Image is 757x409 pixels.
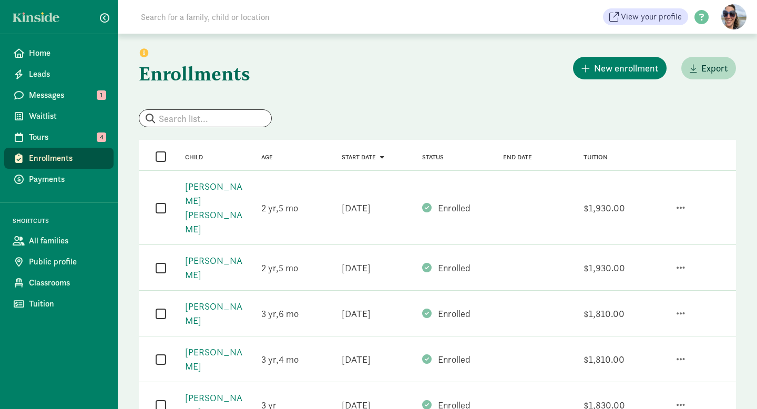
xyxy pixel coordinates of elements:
div: $1,810.00 [584,306,625,321]
button: New enrollment [573,57,667,79]
a: Classrooms [4,272,114,293]
div: [DATE] [342,201,371,215]
a: Waitlist [4,106,114,127]
div: $1,930.00 [584,261,625,275]
span: 6 [279,308,299,320]
a: Tours 4 [4,127,114,148]
a: Leads [4,64,114,85]
span: Enrolled [438,262,470,274]
span: 1 [97,90,106,100]
a: Enrollments [4,148,114,169]
span: 5 [279,202,298,214]
a: Age [261,154,273,161]
div: [DATE] [342,352,371,366]
div: $1,810.00 [584,352,625,366]
a: [PERSON_NAME] [PERSON_NAME] [185,180,242,235]
a: [PERSON_NAME] [185,300,242,326]
a: Tuition [4,293,114,314]
span: Waitlist [29,110,105,122]
a: Child [185,154,203,161]
span: 5 [279,262,298,274]
div: [DATE] [342,261,371,275]
span: Enrolled [438,308,470,320]
span: New enrollment [594,61,658,75]
span: Payments [29,173,105,186]
a: View your profile [603,8,688,25]
span: 2 [261,202,279,214]
input: Search for a family, child or location [135,6,429,27]
a: Start date [342,154,384,161]
input: Search list... [139,110,271,127]
iframe: Chat Widget [704,359,757,409]
span: 2 [261,262,279,274]
span: Classrooms [29,277,105,289]
span: Enrollments [29,152,105,165]
span: Home [29,47,105,59]
span: Leads [29,68,105,80]
span: Public profile [29,255,105,268]
span: 3 [261,308,279,320]
a: [PERSON_NAME] [185,346,242,372]
div: [DATE] [342,306,371,321]
span: All families [29,234,105,247]
div: $1,930.00 [584,201,625,215]
a: [PERSON_NAME] [185,254,242,281]
button: Export [681,57,736,79]
a: Messages 1 [4,85,114,106]
a: All families [4,230,114,251]
span: Enrolled [438,353,470,365]
a: Tuition [584,154,608,161]
span: View your profile [621,11,682,23]
a: Home [4,43,114,64]
span: Tours [29,131,105,144]
a: End date [503,154,532,161]
span: Enrolled [438,202,470,214]
h1: Enrollments [139,55,250,93]
span: 4 [97,132,106,142]
span: 4 [279,353,299,365]
span: Messages [29,89,105,101]
a: Status [422,154,444,161]
span: Export [701,61,728,75]
span: Tuition [29,298,105,310]
a: Public profile [4,251,114,272]
span: Start date [342,154,376,161]
span: 3 [261,353,279,365]
a: Payments [4,169,114,190]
